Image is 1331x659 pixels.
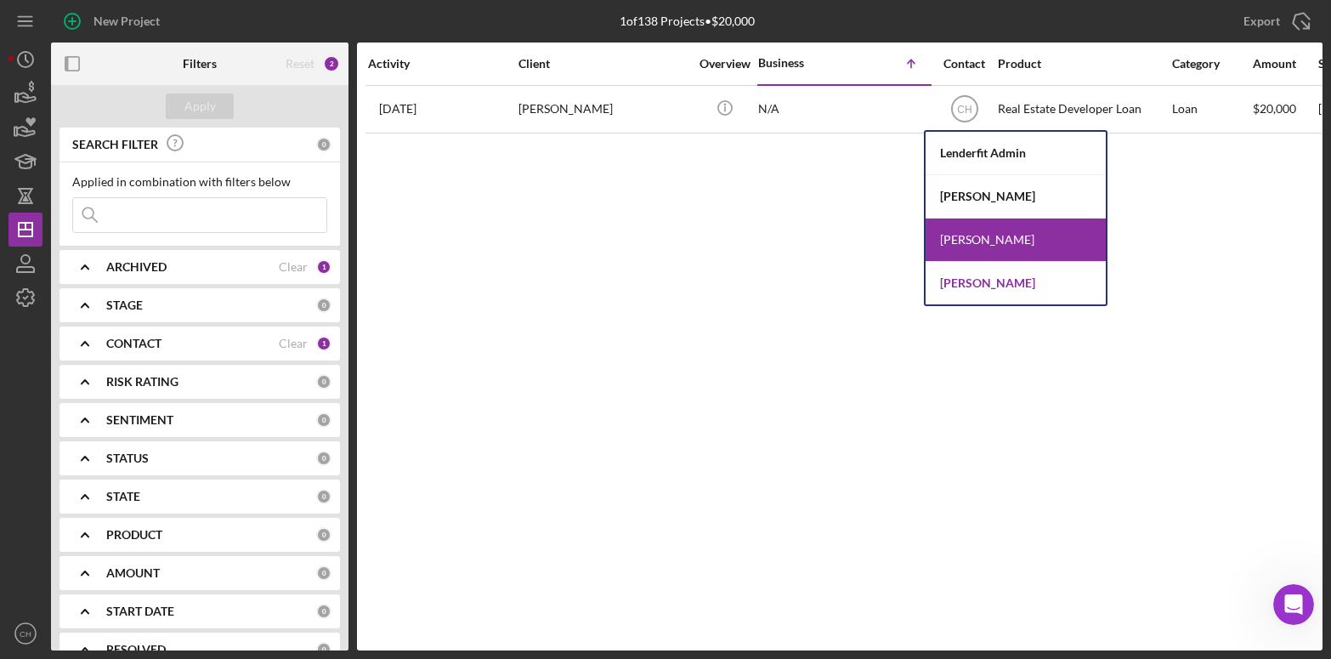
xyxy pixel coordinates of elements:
[1172,87,1251,132] div: Loan
[926,175,1106,219] div: [PERSON_NAME]
[316,565,331,581] div: 0
[183,57,217,71] b: Filters
[106,413,173,427] b: SENTIMENT
[1226,4,1323,38] button: Export
[93,4,160,38] div: New Project
[106,260,167,274] b: ARCHIVED
[316,642,331,657] div: 0
[72,175,327,189] div: Applied in combination with filters below
[106,566,160,580] b: AMOUNT
[316,604,331,619] div: 0
[758,56,843,70] div: Business
[166,94,234,119] button: Apply
[286,57,314,71] div: Reset
[106,298,143,312] b: STAGE
[316,489,331,504] div: 0
[926,132,1106,175] div: Lenderfit Admin
[957,104,971,116] text: CH
[106,375,178,389] b: RISK RATING
[106,490,140,503] b: STATE
[316,527,331,543] div: 0
[518,57,688,71] div: Client
[106,528,162,542] b: PRODUCT
[316,412,331,428] div: 0
[316,451,331,466] div: 0
[926,262,1106,304] div: [PERSON_NAME]
[316,374,331,389] div: 0
[1253,57,1317,71] div: Amount
[998,57,1168,71] div: Product
[998,87,1168,132] div: Real Estate Developer Loan
[316,137,331,152] div: 0
[51,4,177,38] button: New Project
[8,616,42,650] button: CH
[106,643,166,656] b: RESOLVED
[693,57,756,71] div: Overview
[72,138,158,151] b: SEARCH FILTER
[379,102,416,116] time: 2025-08-07 15:15
[106,452,149,465] b: STATUS
[316,298,331,313] div: 0
[1243,4,1280,38] div: Export
[620,14,755,28] div: 1 of 138 Projects • $20,000
[1253,87,1317,132] div: $20,000
[316,336,331,351] div: 1
[279,337,308,350] div: Clear
[368,57,517,71] div: Activity
[932,57,996,71] div: Contact
[106,605,174,618] b: START DATE
[323,55,340,72] div: 2
[279,260,308,274] div: Clear
[184,94,216,119] div: Apply
[518,87,688,132] div: [PERSON_NAME]
[106,337,161,350] b: CONTACT
[1172,57,1251,71] div: Category
[758,87,928,132] div: N/A
[20,629,31,639] text: CH
[926,219,1106,262] div: [PERSON_NAME]
[316,259,331,275] div: 1
[1273,584,1314,625] iframe: Intercom live chat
